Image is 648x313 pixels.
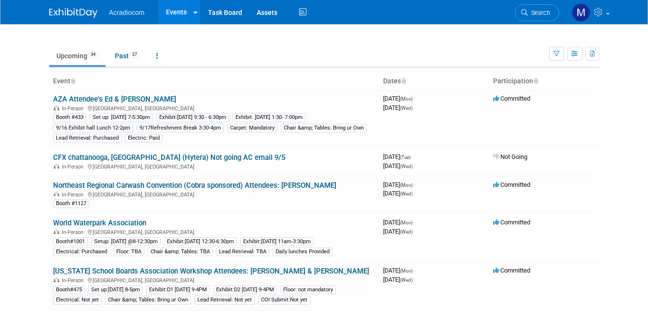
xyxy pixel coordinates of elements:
div: Booth#475 [53,286,85,294]
span: In-Person [62,164,86,170]
div: [GEOGRAPHIC_DATA], [GEOGRAPHIC_DATA] [53,162,375,170]
span: [DATE] [383,95,415,102]
div: Electrical: Purchased [53,248,110,256]
span: (Mon) [400,183,413,188]
span: (Wed) [400,191,413,196]
span: [DATE] [383,190,413,197]
img: In-Person Event [54,277,59,282]
div: Lead Retrieval: Purchased [53,134,122,143]
div: Booth #433 [53,113,86,122]
span: - [414,219,415,226]
div: [GEOGRAPHIC_DATA], [GEOGRAPHIC_DATA] [53,276,375,284]
div: Exhibit:[DATE] 11am-3:30pm [240,237,314,246]
div: 9/17Refreshment Break 3:30-4pm [137,124,224,132]
img: Mike Pascuzzi [572,3,590,22]
span: Committed [493,95,530,102]
img: In-Person Event [54,164,59,169]
div: Set up:[DATE] 8-5pm [88,286,143,294]
span: In-Person [62,105,86,112]
span: Committed [493,219,530,226]
span: [DATE] [383,181,415,188]
a: CFX chattanooga, [GEOGRAPHIC_DATA] (Hytera) Not going AC email 9/5 [53,153,285,162]
div: Exhibit:D2 [DATE] 9-4PM [213,286,277,294]
div: [GEOGRAPHIC_DATA], [GEOGRAPHIC_DATA] [53,228,375,235]
a: [US_STATE] School Boards Association Workshop Attendees: [PERSON_NAME] & [PERSON_NAME] [53,267,369,275]
div: Carpet: Mandatory [227,124,277,132]
span: (Tue) [400,155,411,160]
span: [DATE] [383,162,413,170]
div: Set up: [DATE] 7-5:30pm [90,113,153,122]
img: In-Person Event [54,105,59,110]
span: Committed [493,181,530,188]
div: COI Submit:Not yet [258,296,310,304]
th: Participation [489,73,599,90]
span: In-Person [62,192,86,198]
span: (Mon) [400,96,413,102]
span: In-Person [62,277,86,284]
span: Not Going [493,153,527,160]
div: Booth#1001 [53,237,88,246]
span: Search [528,9,550,16]
img: ExhibitDay [49,8,97,18]
span: [DATE] [383,276,413,283]
div: Exhibit: [DATE] 1:30- 7:00pm [233,113,305,122]
div: [GEOGRAPHIC_DATA], [GEOGRAPHIC_DATA] [53,190,375,198]
div: Booth #1127 [53,199,89,208]
span: - [414,267,415,274]
span: [DATE] [383,267,415,274]
div: Chair &amp; Tables: Bring ur Own [281,124,367,132]
div: Electrical: Not yet [53,296,102,304]
th: Dates [379,73,489,90]
span: Acradiocom [109,9,145,16]
span: [DATE] [383,153,414,160]
span: (Wed) [400,164,413,169]
span: [DATE] [383,219,415,226]
div: Floor: not mandatory [280,286,336,294]
span: Committed [493,267,530,274]
th: Event [49,73,379,90]
a: Past27 [108,47,147,65]
div: 9/16 Exhibit hall Lunch 12-2pm [53,124,133,132]
a: Sort by Start Date [401,77,406,85]
a: World Waterpark Association [53,219,146,227]
div: Chair &amp; Tables: TBA [148,248,213,256]
div: Exhibit:[DATE] 9:30 - 6:30pm [156,113,229,122]
div: Exhibit:[DATE] 12:30-6:30pm [164,237,237,246]
span: (Wed) [400,229,413,235]
span: In-Person [62,229,86,235]
div: Lead Retrieval: TBA [216,248,269,256]
div: Electric: Paid [125,134,163,143]
div: Setup: [DATE] @8-12:30pm [91,237,161,246]
span: - [414,95,415,102]
a: Northeast Regional Carwash Convention (Cobra sponsored) Attendees: [PERSON_NAME] [53,181,336,190]
span: [DATE] [383,228,413,235]
span: - [412,153,414,160]
div: Floor: TBA [113,248,144,256]
span: (Mon) [400,220,413,225]
div: Chair &amp; Tables: Bring ur Own [105,296,191,304]
div: [GEOGRAPHIC_DATA], [GEOGRAPHIC_DATA] [53,104,375,112]
span: 27 [129,51,140,58]
span: (Wed) [400,277,413,283]
div: Exhibit:D1 [DATE] 9-4PM [146,286,210,294]
span: - [414,181,415,188]
img: In-Person Event [54,192,59,196]
a: Sort by Event Name [70,77,75,85]
div: Daily lunches Provided [273,248,332,256]
span: [DATE] [383,104,413,111]
a: Sort by Participation Type [533,77,538,85]
a: Search [515,4,559,21]
img: In-Person Event [54,229,59,234]
span: (Wed) [400,105,413,111]
div: Lead Retrieval: Not yet [194,296,255,304]
a: AZA Attendee's Ed & [PERSON_NAME] [53,95,176,104]
a: Upcoming34 [49,47,106,65]
span: 34 [88,51,98,58]
span: (Mon) [400,268,413,274]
